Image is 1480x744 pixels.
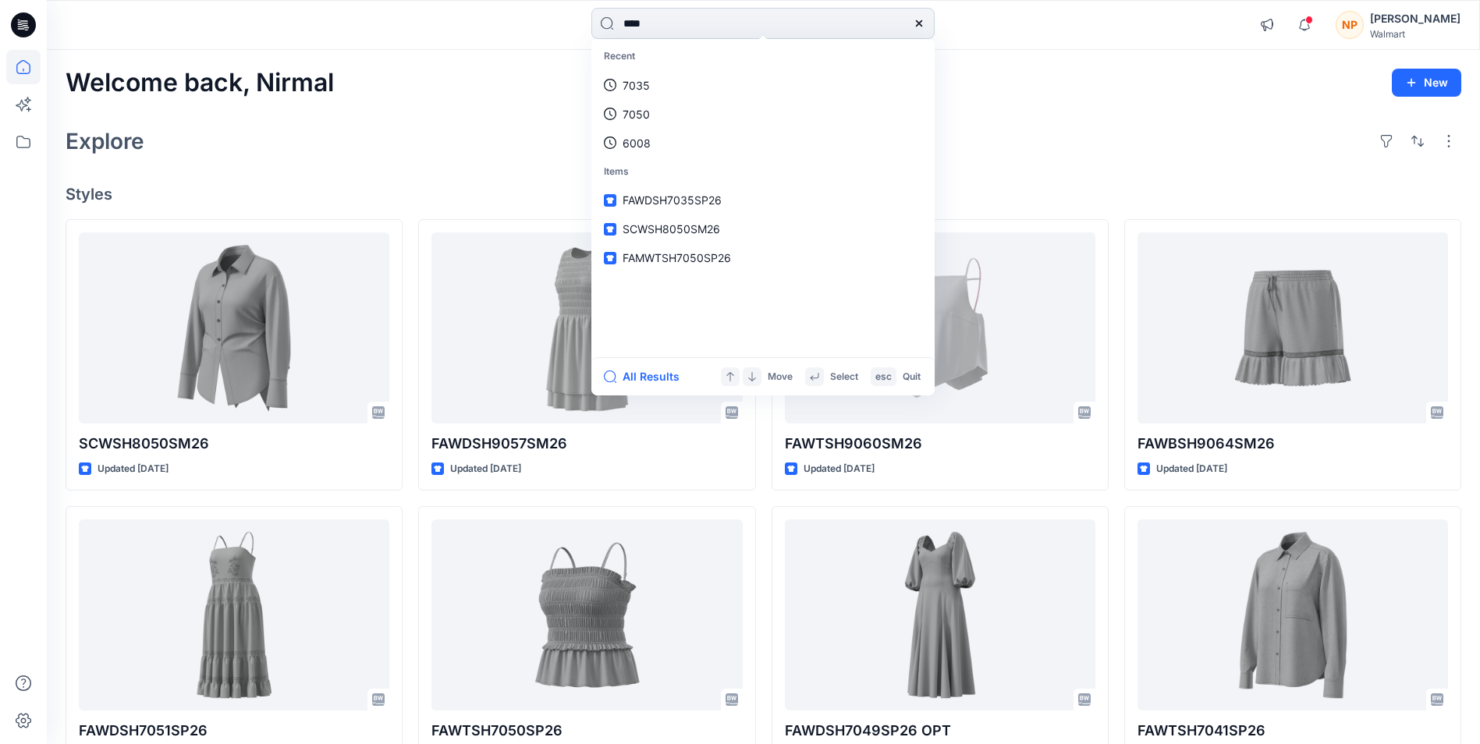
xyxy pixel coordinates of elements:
h2: Welcome back, Nirmal [66,69,334,97]
div: Walmart [1370,28,1460,40]
a: SCWSH8050SM26 [79,232,389,423]
p: FAWTSH7050SP26 [431,720,742,742]
a: FAWBSH9064SM26 [1138,232,1448,423]
a: FAWDSH7049SP26 OPT [785,519,1095,710]
a: FAWTSH7041SP26 [1138,519,1448,710]
p: 7050 [623,106,650,122]
p: Updated [DATE] [804,461,875,477]
a: FAWDSH7051SP26 [79,519,389,710]
a: 7050 [594,100,932,129]
p: Updated [DATE] [1156,461,1227,477]
a: FAWTSH9060SM26 [785,232,1095,423]
p: Quit [903,369,921,385]
h2: Explore [66,129,144,154]
a: FAWTSH7050SP26 [431,519,742,710]
button: New [1392,69,1461,97]
p: Move [768,369,793,385]
span: SCWSH8050SM26 [623,222,720,236]
h4: Styles [66,185,1461,204]
a: 6008 [594,129,932,158]
span: FAMWTSH7050SP26 [623,251,731,264]
div: [PERSON_NAME] [1370,9,1460,28]
p: Updated [DATE] [450,461,521,477]
p: 7035 [623,77,650,94]
div: NP [1336,11,1364,39]
a: FAWDSH9057SM26 [431,232,742,423]
p: FAWDSH7049SP26 OPT [785,720,1095,742]
a: 7035 [594,71,932,100]
a: FAMWTSH7050SP26 [594,243,932,272]
button: All Results [604,367,690,386]
p: 6008 [623,135,651,151]
p: Recent [594,42,932,71]
p: FAWDSH9057SM26 [431,433,742,455]
p: esc [875,369,892,385]
p: FAWDSH7051SP26 [79,720,389,742]
p: FAWTSH9060SM26 [785,433,1095,455]
p: Updated [DATE] [98,461,169,477]
a: SCWSH8050SM26 [594,214,932,243]
a: FAWDSH7035SP26 [594,186,932,214]
p: SCWSH8050SM26 [79,433,389,455]
p: Items [594,158,932,186]
p: Select [830,369,858,385]
p: FAWBSH9064SM26 [1138,433,1448,455]
p: FAWTSH7041SP26 [1138,720,1448,742]
span: FAWDSH7035SP26 [623,193,722,207]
